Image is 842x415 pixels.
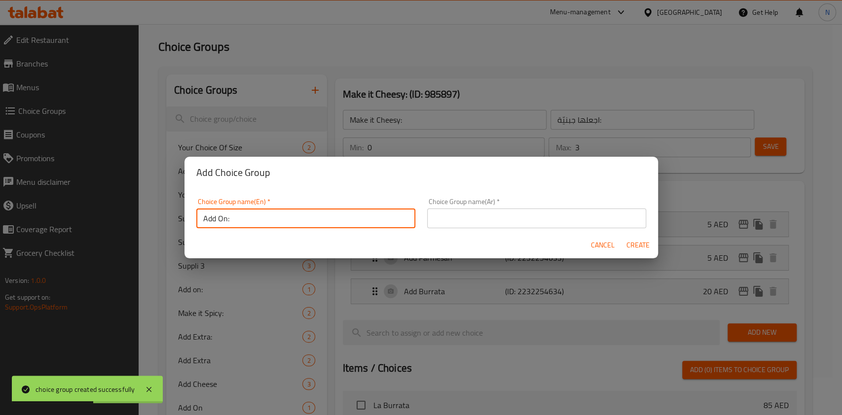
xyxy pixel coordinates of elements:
span: Cancel [591,239,615,251]
input: Please enter Choice Group name(en) [196,208,415,228]
h2: Add Choice Group [196,165,646,180]
input: Please enter Choice Group name(ar) [427,208,646,228]
span: Create [626,239,650,251]
div: choice group created successfully [36,384,135,395]
button: Cancel [587,236,619,254]
button: Create [622,236,654,254]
